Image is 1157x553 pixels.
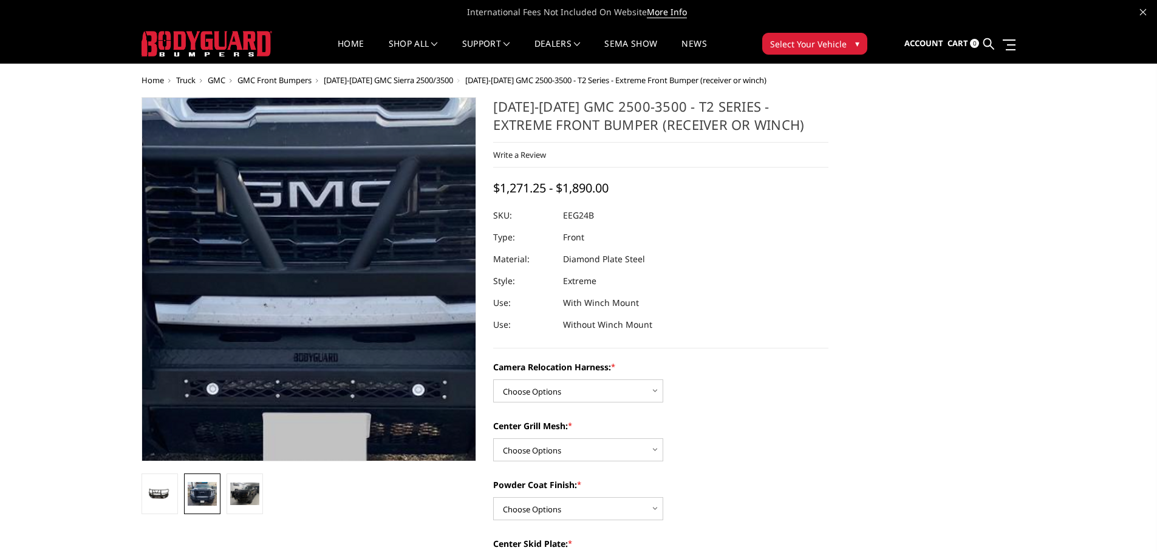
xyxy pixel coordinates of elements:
[142,31,272,56] img: BODYGUARD BUMPERS
[389,39,438,63] a: shop all
[142,75,164,86] a: Home
[493,226,554,248] dt: Type:
[230,483,259,505] img: 2024-2026 GMC 2500-3500 - T2 Series - Extreme Front Bumper (receiver or winch)
[493,361,828,373] label: Camera Relocation Harness:
[237,75,312,86] a: GMC Front Bumpers
[324,75,453,86] a: [DATE]-[DATE] GMC Sierra 2500/3500
[493,314,554,336] dt: Use:
[770,38,847,50] span: Select Your Vehicle
[563,226,584,248] dd: Front
[563,314,652,336] dd: Without Winch Mount
[462,39,510,63] a: Support
[762,33,867,55] button: Select Your Vehicle
[493,180,609,196] span: $1,271.25 - $1,890.00
[145,487,174,501] img: 2024-2026 GMC 2500-3500 - T2 Series - Extreme Front Bumper (receiver or winch)
[493,248,554,270] dt: Material:
[563,205,594,226] dd: EEG24B
[493,149,546,160] a: Write a Review
[904,27,943,60] a: Account
[493,292,554,314] dt: Use:
[142,97,477,461] a: 2024-2026 GMC 2500-3500 - T2 Series - Extreme Front Bumper (receiver or winch)
[604,39,657,63] a: SEMA Show
[681,39,706,63] a: News
[493,97,828,143] h1: [DATE]-[DATE] GMC 2500-3500 - T2 Series - Extreme Front Bumper (receiver or winch)
[493,419,828,432] label: Center Grill Mesh:
[647,6,687,18] a: More Info
[176,75,196,86] a: Truck
[188,482,217,506] img: 2024-2026 GMC 2500-3500 - T2 Series - Extreme Front Bumper (receiver or winch)
[970,39,979,48] span: 0
[534,39,581,63] a: Dealers
[338,39,364,63] a: Home
[493,270,554,292] dt: Style:
[947,38,968,49] span: Cart
[947,27,979,60] a: Cart 0
[563,292,639,314] dd: With Winch Mount
[563,270,596,292] dd: Extreme
[208,75,225,86] a: GMC
[493,205,554,226] dt: SKU:
[493,537,828,550] label: Center Skid Plate:
[1096,495,1157,553] iframe: Chat Widget
[465,75,766,86] span: [DATE]-[DATE] GMC 2500-3500 - T2 Series - Extreme Front Bumper (receiver or winch)
[493,478,828,491] label: Powder Coat Finish:
[904,38,943,49] span: Account
[855,37,859,50] span: ▾
[563,248,645,270] dd: Diamond Plate Steel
